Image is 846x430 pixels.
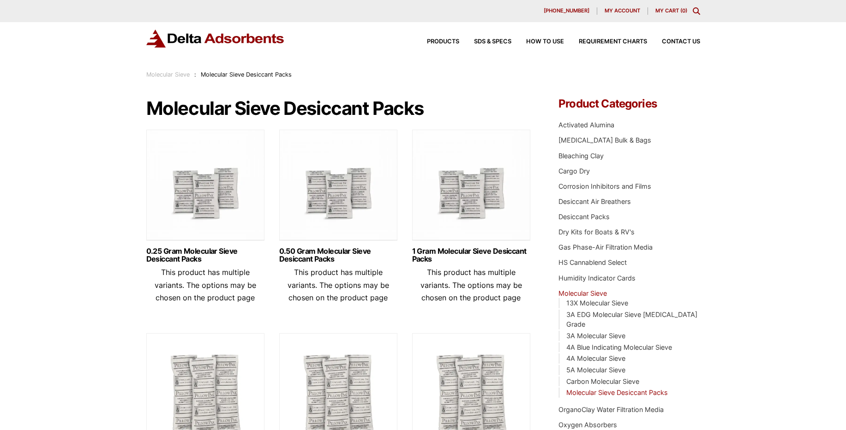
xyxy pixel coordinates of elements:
span: 0 [682,7,685,14]
a: Dry Kits for Boats & RV's [558,228,635,236]
a: Carbon Molecular Sieve [566,377,639,385]
a: Desiccant Air Breathers [558,197,631,205]
span: This product has multiple variants. The options may be chosen on the product page [288,268,389,302]
a: Oxygen Absorbers [558,421,617,429]
span: Contact Us [662,39,700,45]
a: SDS & SPECS [459,39,511,45]
div: Toggle Modal Content [693,7,700,15]
a: Activated Alumina [558,121,614,129]
a: Products [412,39,459,45]
span: Products [427,39,459,45]
h1: Molecular Sieve Desiccant Packs [146,98,531,119]
a: 3A Molecular Sieve [566,332,625,340]
a: Gas Phase-Air Filtration Media [558,243,653,251]
a: 4A Molecular Sieve [566,354,625,362]
span: : [194,71,196,78]
a: My Cart (0) [655,7,687,14]
a: HS Cannablend Select [558,258,627,266]
a: OrganoClay Water Filtration Media [558,406,664,413]
span: My account [605,8,640,13]
span: This product has multiple variants. The options may be chosen on the product page [155,268,256,302]
span: Molecular Sieve Desiccant Packs [201,71,292,78]
a: Desiccant Packs [558,213,610,221]
a: Corrosion Inhibitors and Films [558,182,651,190]
a: Humidity Indicator Cards [558,274,636,282]
a: Cargo Dry [558,167,590,175]
a: Molecular Sieve Desiccant Packs [566,388,668,396]
a: Bleaching Clay [558,152,604,160]
a: My account [597,7,648,15]
a: 5A Molecular Sieve [566,366,625,374]
a: Requirement Charts [564,39,647,45]
a: Molecular Sieve [558,289,607,297]
a: 4A Blue Indicating Molecular Sieve [566,343,672,351]
a: Contact Us [647,39,700,45]
a: 13X Molecular Sieve [566,299,628,307]
a: 1 Gram Molecular Sieve Desiccant Packs [412,247,530,263]
a: How to Use [511,39,564,45]
span: [PHONE_NUMBER] [544,8,589,13]
span: How to Use [526,39,564,45]
a: 3A EDG Molecular Sieve [MEDICAL_DATA] Grade [566,311,697,328]
a: 0.50 Gram Molecular Sieve Desiccant Packs [279,247,397,263]
a: [MEDICAL_DATA] Bulk & Bags [558,136,651,144]
h4: Product Categories [558,98,700,109]
a: [PHONE_NUMBER] [536,7,597,15]
img: Delta Adsorbents [146,30,285,48]
span: SDS & SPECS [474,39,511,45]
a: 0.25 Gram Molecular Sieve Desiccant Packs [146,247,264,263]
a: Molecular Sieve [146,71,190,78]
span: This product has multiple variants. The options may be chosen on the product page [420,268,522,302]
span: Requirement Charts [579,39,647,45]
